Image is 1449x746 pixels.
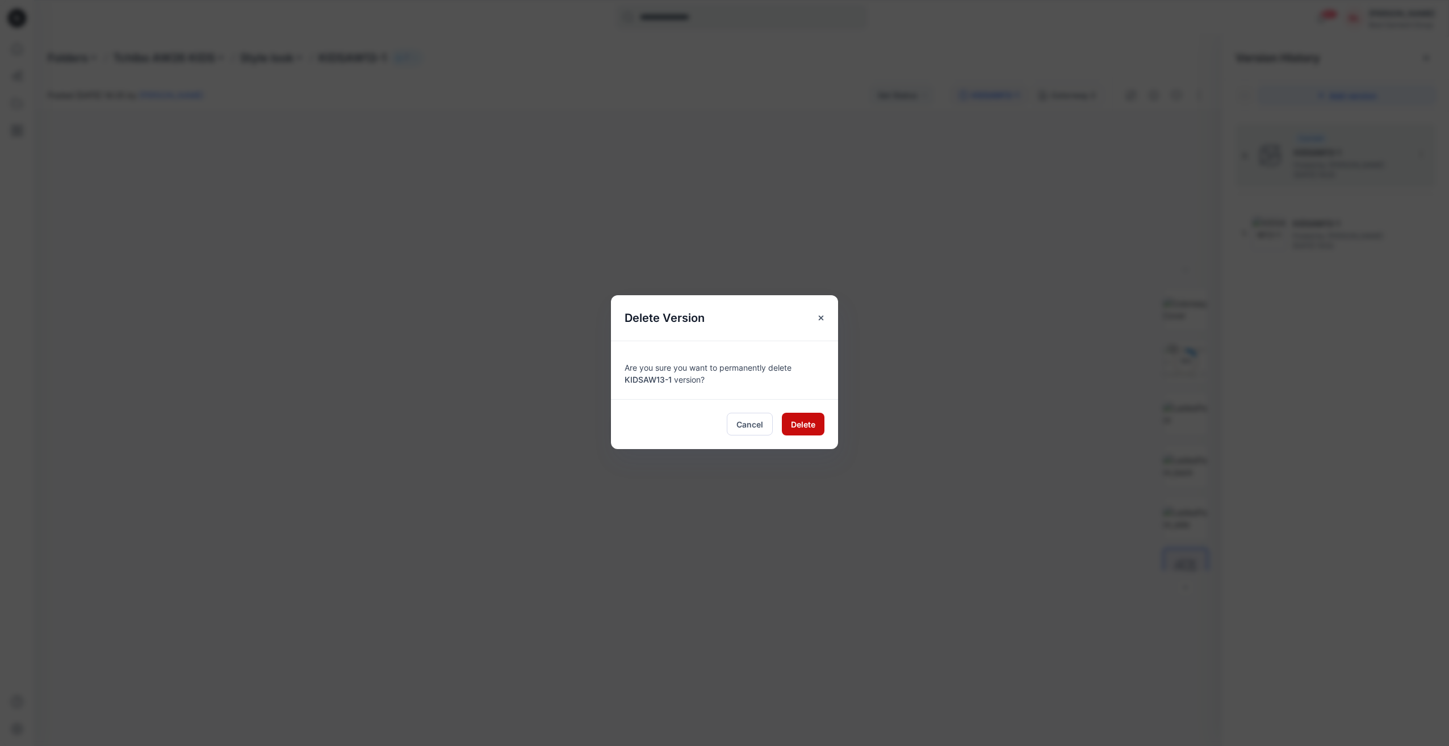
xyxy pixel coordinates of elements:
[611,295,718,341] h5: Delete Version
[782,413,824,435] button: Delete
[811,308,831,328] button: Close
[625,375,672,384] span: KIDSAW13-1
[727,413,773,435] button: Cancel
[791,418,815,430] span: Delete
[736,418,763,430] span: Cancel
[625,355,824,385] div: Are you sure you want to permanently delete version?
